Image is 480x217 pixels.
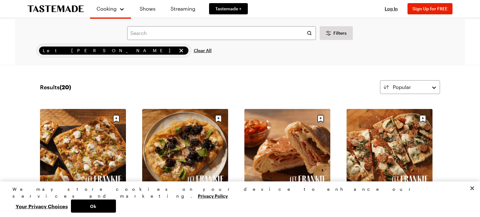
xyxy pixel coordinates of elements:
[12,186,462,200] div: We may store cookies on your device to enhance our services and marketing.
[198,193,228,199] a: More information about your privacy, opens in a new tab
[194,44,212,57] button: Clear All
[320,26,353,40] button: Desktop filters
[12,200,71,213] button: Your Privacy Choices
[27,5,84,12] a: To Tastemade Home Page
[178,47,185,54] button: remove Let Frankie Cook
[333,30,347,36] span: Filters
[43,47,177,54] span: Let [PERSON_NAME]
[97,6,117,12] span: Cooking
[393,83,411,91] span: Popular
[315,113,327,125] button: Save recipe
[209,3,248,14] a: Tastemade +
[385,6,398,11] span: Log In
[417,113,429,125] button: Save recipe
[380,80,440,94] button: Popular
[465,181,479,195] button: Close
[40,83,71,91] span: Results
[379,6,404,12] button: Log In
[71,200,116,213] button: Ok
[215,6,242,12] span: Tastemade +
[60,84,71,91] span: ( 20 )
[110,113,122,125] button: Save recipe
[12,186,462,213] div: Privacy
[96,2,125,15] button: Cooking
[407,3,452,14] button: Sign Up for FREE
[212,113,224,125] button: Save recipe
[412,6,447,11] span: Sign Up for FREE
[194,47,212,54] span: Clear All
